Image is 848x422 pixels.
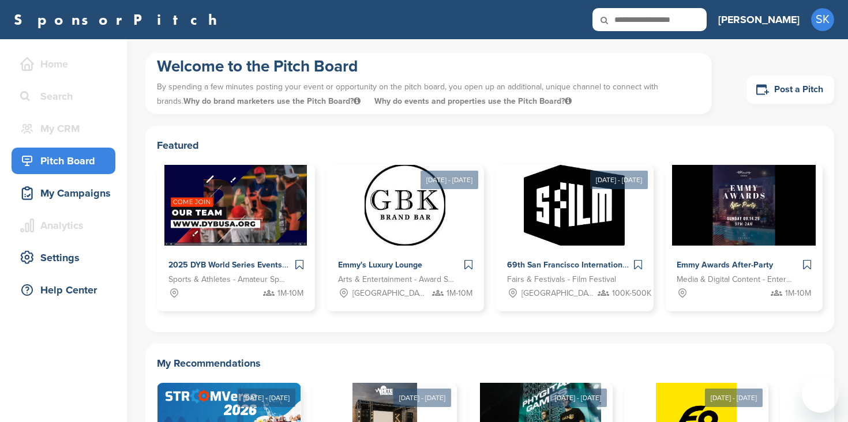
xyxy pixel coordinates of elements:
a: Home [12,51,115,77]
a: Help Center [12,277,115,303]
a: Analytics [12,212,115,239]
span: Fairs & Festivals - Film Festival [507,273,616,286]
a: Search [12,83,115,110]
span: [GEOGRAPHIC_DATA], [GEOGRAPHIC_DATA] [521,287,595,300]
div: Pitch Board [17,150,115,171]
img: Sponsorpitch & [672,165,816,246]
div: [DATE] - [DATE] [393,389,451,407]
div: [DATE] - [DATE] [705,389,763,407]
img: Sponsorpitch & [365,165,445,246]
span: 1M-10M [446,287,472,300]
div: [DATE] - [DATE] [238,389,295,407]
div: Home [17,54,115,74]
span: 1M-10M [277,287,303,300]
span: Why do events and properties use the Pitch Board? [374,96,572,106]
span: SK [811,8,834,31]
span: Media & Digital Content - Entertainment [677,273,794,286]
img: Sponsorpitch & [164,165,307,246]
div: My Campaigns [17,183,115,204]
a: Sponsorpitch & 2025 DYB World Series Events Sports & Athletes - Amateur Sports Leagues 1M-10M [157,165,315,311]
div: [DATE] - [DATE] [421,171,478,189]
span: Emmy's Luxury Lounge [338,260,422,270]
a: My CRM [12,115,115,142]
p: By spending a few minutes posting your event or opportunity on the pitch board, you open up an ad... [157,77,700,111]
a: [PERSON_NAME] [718,7,800,32]
div: [DATE] - [DATE] [590,171,648,189]
div: My CRM [17,118,115,139]
div: Help Center [17,280,115,300]
a: Settings [12,244,115,271]
div: Search [17,86,115,107]
h3: [PERSON_NAME] [718,12,800,28]
h2: My Recommendations [157,355,823,371]
span: Why do brand marketers use the Pitch Board? [183,96,363,106]
iframe: Button to launch messaging window [802,376,839,413]
span: [GEOGRAPHIC_DATA], [GEOGRAPHIC_DATA] [352,287,426,300]
h1: Welcome to the Pitch Board [157,56,700,77]
a: Sponsorpitch & Emmy Awards After-Party Media & Digital Content - Entertainment 1M-10M [665,165,823,311]
a: Post a Pitch [746,76,834,104]
span: 2025 DYB World Series Events [168,260,282,270]
span: 69th San Francisco International Film Festival [507,260,680,270]
h2: Featured [157,137,823,153]
a: [DATE] - [DATE] Sponsorpitch & Emmy's Luxury Lounge Arts & Entertainment - Award Show [GEOGRAPHIC... [327,146,485,311]
div: Analytics [17,215,115,236]
a: Pitch Board [12,148,115,174]
a: [DATE] - [DATE] Sponsorpitch & 69th San Francisco International Film Festival Fairs & Festivals -... [496,146,654,311]
span: 100K-500K [612,287,651,300]
span: 1M-10M [785,287,811,300]
span: Arts & Entertainment - Award Show [338,273,456,286]
span: Emmy Awards After-Party [677,260,773,270]
div: [DATE] - [DATE] [549,389,607,407]
span: Sports & Athletes - Amateur Sports Leagues [168,273,286,286]
img: Sponsorpitch & [524,165,625,246]
a: My Campaigns [12,180,115,206]
a: SponsorPitch [14,12,224,27]
div: Settings [17,247,115,268]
